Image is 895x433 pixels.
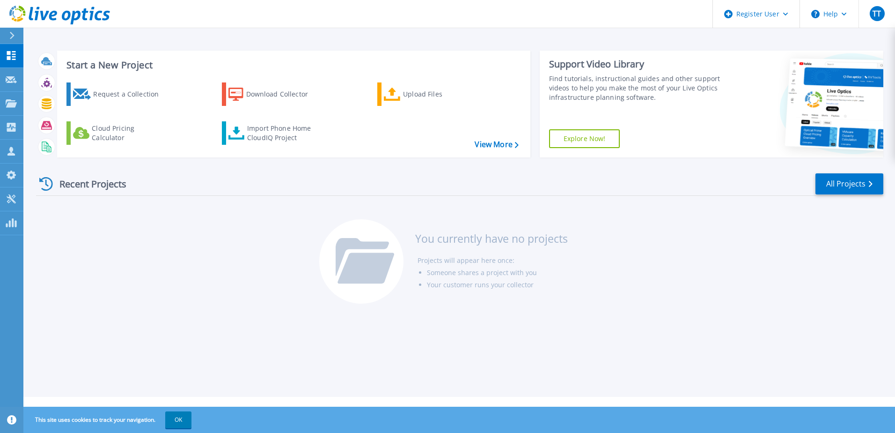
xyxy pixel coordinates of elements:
[26,411,191,428] span: This site uses cookies to track your navigation.
[427,267,568,279] li: Someone shares a project with you
[92,124,167,142] div: Cloud Pricing Calculator
[165,411,191,428] button: OK
[475,140,518,149] a: View More
[418,254,568,267] li: Projects will appear here once:
[377,82,482,106] a: Upload Files
[246,85,321,104] div: Download Collector
[549,129,620,148] a: Explore Now!
[549,74,724,102] div: Find tutorials, instructional guides and other support videos to help you make the most of your L...
[66,121,171,145] a: Cloud Pricing Calculator
[247,124,320,142] div: Import Phone Home CloudIQ Project
[427,279,568,291] li: Your customer runs your collector
[403,85,478,104] div: Upload Files
[222,82,326,106] a: Download Collector
[815,173,883,194] a: All Projects
[873,10,881,17] span: TT
[36,172,139,195] div: Recent Projects
[549,58,724,70] div: Support Video Library
[93,85,168,104] div: Request a Collection
[66,82,171,106] a: Request a Collection
[415,233,568,244] h3: You currently have no projects
[66,60,518,70] h3: Start a New Project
